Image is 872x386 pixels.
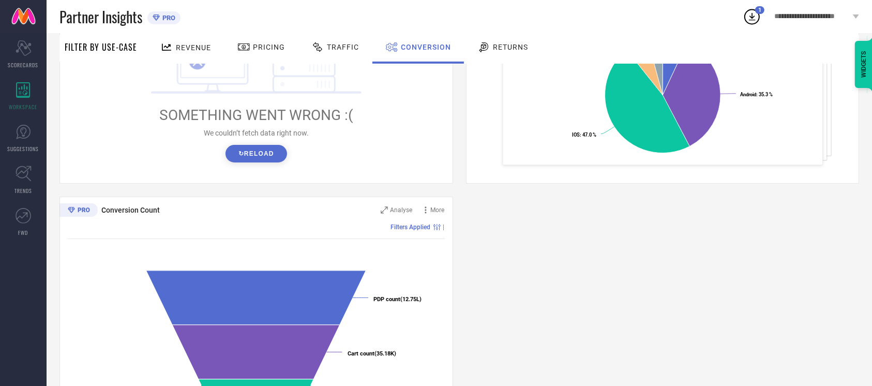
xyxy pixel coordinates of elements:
text: : 47.0 % [572,132,596,138]
span: Conversion Count [101,206,160,214]
div: Premium [59,203,98,219]
span: FWD [19,229,28,236]
tspan: Cart count [348,350,374,357]
button: ↻Reload [225,145,287,162]
span: Returns [493,43,528,51]
text: : 35.3 % [740,92,773,97]
span: Partner Insights [59,6,142,27]
span: Traffic [327,43,359,51]
span: Analyse [390,206,413,214]
svg: Zoom [381,206,388,214]
span: Filters Applied [391,224,431,231]
tspan: PDP count [373,296,400,303]
span: Filter By Use-Case [65,41,137,53]
text: (35.18K) [348,350,396,357]
span: SOMETHING WENT WRONG :( [159,107,353,124]
span: SCORECARDS [8,61,39,69]
text: (12.75L) [373,296,422,303]
span: We couldn’t fetch data right now. [204,129,309,137]
span: More [431,206,445,214]
span: SUGGESTIONS [8,145,39,153]
span: PRO [160,14,175,22]
span: Pricing [253,43,285,51]
span: WORKSPACE [9,103,38,111]
tspan: Android [740,92,756,97]
tspan: IOS [572,132,579,138]
span: 1 [758,7,761,13]
span: Revenue [176,43,211,52]
span: TRENDS [14,187,32,195]
div: Open download list [743,7,761,26]
span: | [443,224,445,231]
span: Conversion [401,43,451,51]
